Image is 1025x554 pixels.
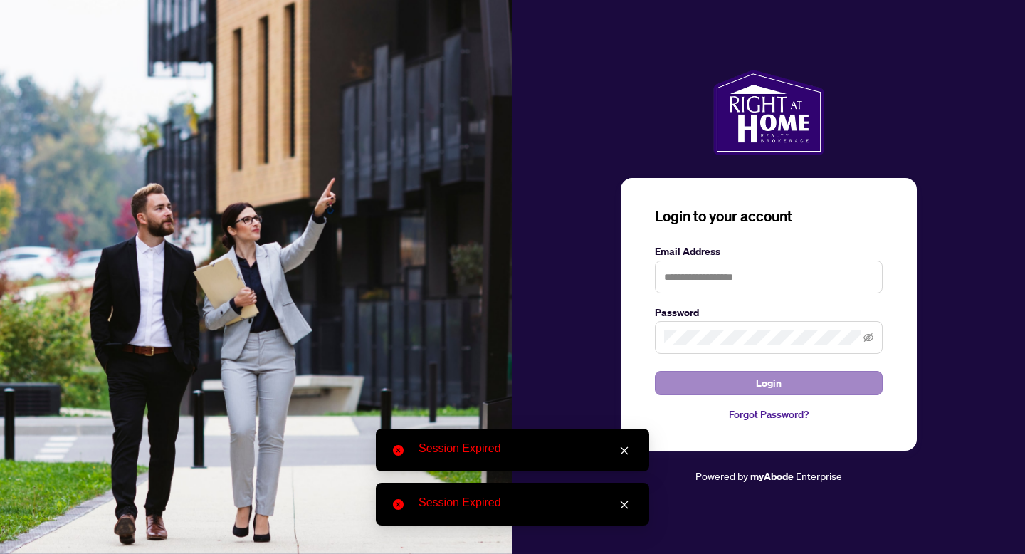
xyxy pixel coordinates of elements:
[863,333,873,343] span: eye-invisible
[619,500,629,510] span: close
[796,469,842,482] span: Enterprise
[655,207,883,226] h3: Login to your account
[655,371,883,395] button: Login
[419,440,632,457] div: Session Expired
[655,244,883,259] label: Email Address
[655,305,883,320] label: Password
[393,499,404,510] span: close-circle
[655,407,883,422] a: Forgot Password?
[695,469,748,482] span: Powered by
[756,372,782,394] span: Login
[616,497,632,513] a: Close
[619,446,629,456] span: close
[713,70,824,155] img: ma-logo
[393,445,404,456] span: close-circle
[419,494,632,511] div: Session Expired
[750,469,794,484] a: myAbode
[616,443,632,459] a: Close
